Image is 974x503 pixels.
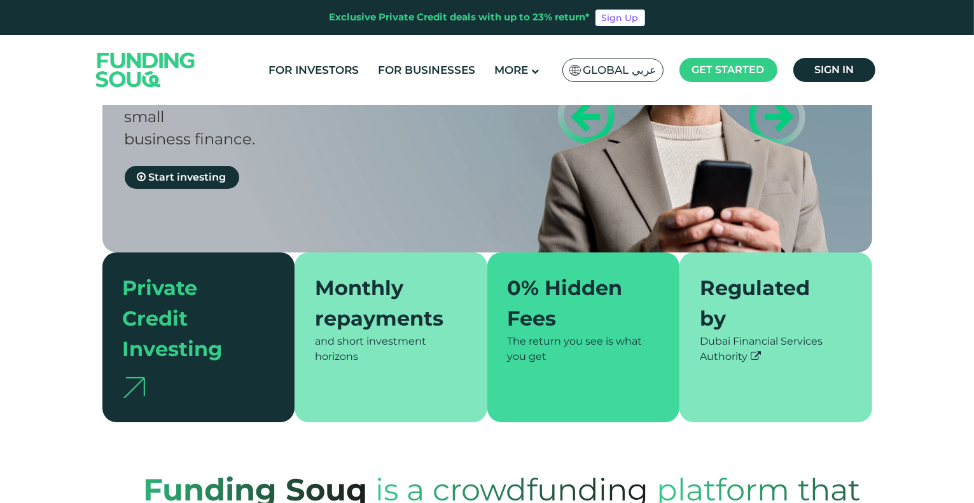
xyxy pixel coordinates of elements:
div: and short investment horizons [315,334,467,364]
span: More [494,64,528,76]
div: The return you see is what you get [508,334,660,364]
span: Get started [692,64,765,76]
a: For Businesses [375,60,478,81]
span: Start investing [149,171,226,183]
div: Dubai Financial Services Authority [700,334,852,364]
span: [DEMOGRAPHIC_DATA] compliant investing in small business finance. [125,85,481,148]
div: Exclusive Private Credit deals with up to 23% return* [330,10,590,25]
span: Global عربي [583,63,657,78]
div: Regulated by [700,273,837,334]
a: Sign Up [595,10,645,26]
a: Sign in [793,58,875,82]
div: 0% Hidden Fees [508,273,644,334]
img: arrow [123,377,145,398]
img: SA Flag [569,65,581,76]
a: Start investing [125,166,239,189]
span: Sign in [814,64,854,76]
div: Private Credit Investing [123,273,260,364]
img: Logo [83,38,208,102]
div: Monthly repayments [315,273,452,334]
a: For Investors [265,60,362,81]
